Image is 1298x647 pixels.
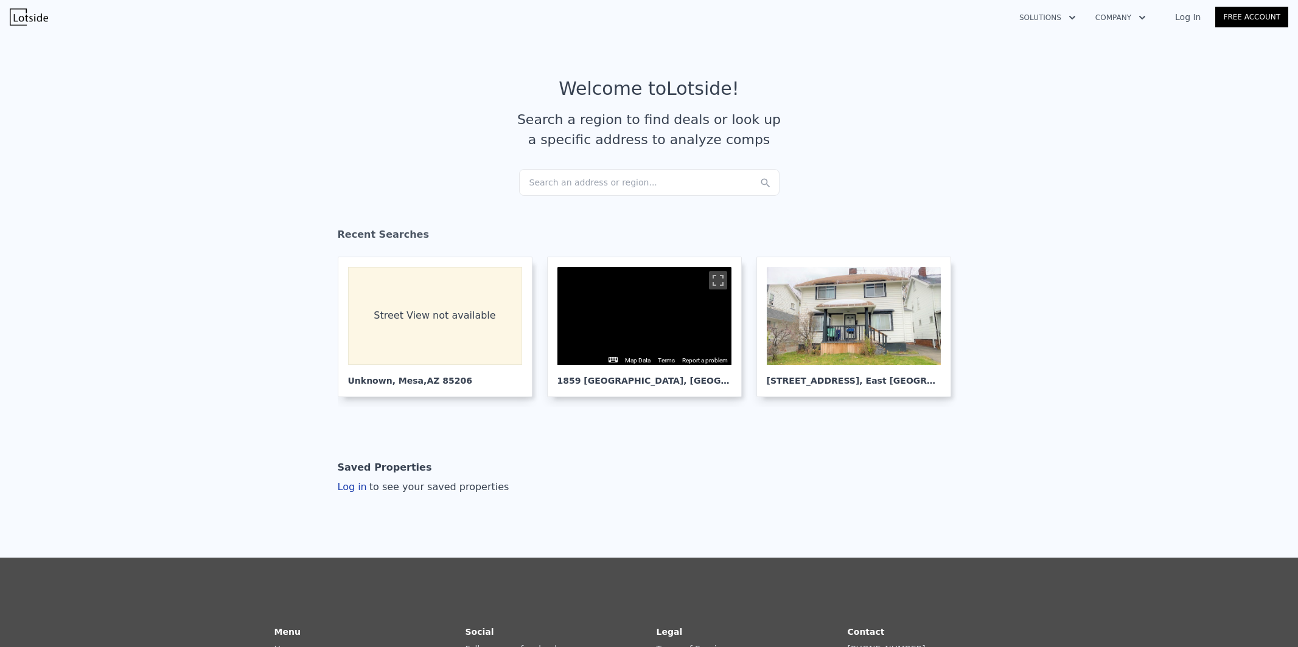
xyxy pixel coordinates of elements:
[1010,7,1086,29] button: Solutions
[658,357,675,364] a: Terms (opens in new tab)
[557,267,731,365] div: Main Display
[767,365,941,387] div: [STREET_ADDRESS] , East [GEOGRAPHIC_DATA]
[338,455,432,480] div: Saved Properties
[348,365,522,387] div: Unknown , Mesa
[424,376,472,386] span: , AZ 85206
[609,357,617,362] button: Keyboard shortcuts
[274,627,301,637] strong: Menu
[338,480,509,494] div: Log in
[557,267,731,365] div: Map
[560,349,601,365] a: Open this area in Google Maps (opens a new window)
[1086,7,1156,29] button: Company
[625,356,651,365] button: Map Data
[756,257,961,397] a: [STREET_ADDRESS], East [GEOGRAPHIC_DATA]
[1160,11,1215,23] a: Log In
[682,357,728,364] a: Report problems with Street View imagery to Google
[557,365,731,387] div: 1859 [GEOGRAPHIC_DATA] , [GEOGRAPHIC_DATA]
[519,169,780,196] div: Search an address or region...
[10,9,48,26] img: Lotside
[348,267,522,365] div: Street View not available
[513,109,786,150] div: Search a region to find deals or look up a specific address to analyze comps
[466,627,494,637] strong: Social
[657,627,683,637] strong: Legal
[560,349,601,365] img: Google
[338,218,961,257] div: Recent Searches
[709,271,727,289] button: Toggle fullscreen view
[559,78,739,100] div: Welcome to Lotside !
[338,257,542,397] a: Street View not available Unknown, Mesa,AZ 85206
[547,257,752,397] a: Map 1859 [GEOGRAPHIC_DATA], [GEOGRAPHIC_DATA]
[367,481,509,493] span: to see your saved properties
[848,627,885,637] strong: Contact
[1215,7,1288,27] a: Free Account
